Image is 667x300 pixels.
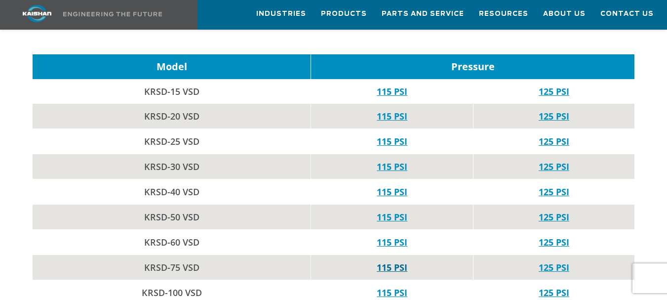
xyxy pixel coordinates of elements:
td: KRSD-15 VSD [33,79,311,104]
span: Contact Us [600,8,654,20]
td: Pressure [311,54,634,79]
a: About Us [543,0,586,27]
td: KRSD-60 VSD [33,230,311,255]
a: 125 PSI [539,186,569,198]
td: KRSD-30 VSD [33,154,311,179]
td: KRSD-20 VSD [33,104,311,129]
span: Resources [479,8,528,20]
td: Model [33,54,311,79]
td: KRSD-75 VSD [33,255,311,280]
span: Products [321,8,367,20]
a: 115 PSI [377,287,407,299]
a: 125 PSI [539,287,569,299]
a: Products [321,0,367,27]
a: 115 PSI [377,86,407,97]
td: KRSD-50 VSD [33,205,311,230]
td: KRSD-25 VSD [33,129,311,154]
td: KRSD-40 VSD [33,179,311,205]
a: 125 PSI [539,261,569,273]
a: Parts and Service [382,0,464,27]
span: Industries [256,8,306,20]
a: 115 PSI [377,135,407,147]
a: 125 PSI [539,110,569,122]
span: About Us [543,8,586,20]
span: Parts and Service [382,8,464,20]
a: 115 PSI [377,261,407,273]
a: 115 PSI [377,110,407,122]
a: 125 PSI [539,236,569,248]
a: 115 PSI [377,211,407,223]
a: Industries [256,0,306,27]
a: 125 PSI [539,135,569,147]
a: 115 PSI [377,186,407,198]
a: Resources [479,0,528,27]
a: 125 PSI [539,211,569,223]
a: 115 PSI [377,161,407,172]
a: Contact Us [600,0,654,27]
img: Engineering the future [63,12,162,16]
a: 125 PSI [539,161,569,172]
a: 115 PSI [377,236,407,248]
a: 125 PSI [539,86,569,97]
